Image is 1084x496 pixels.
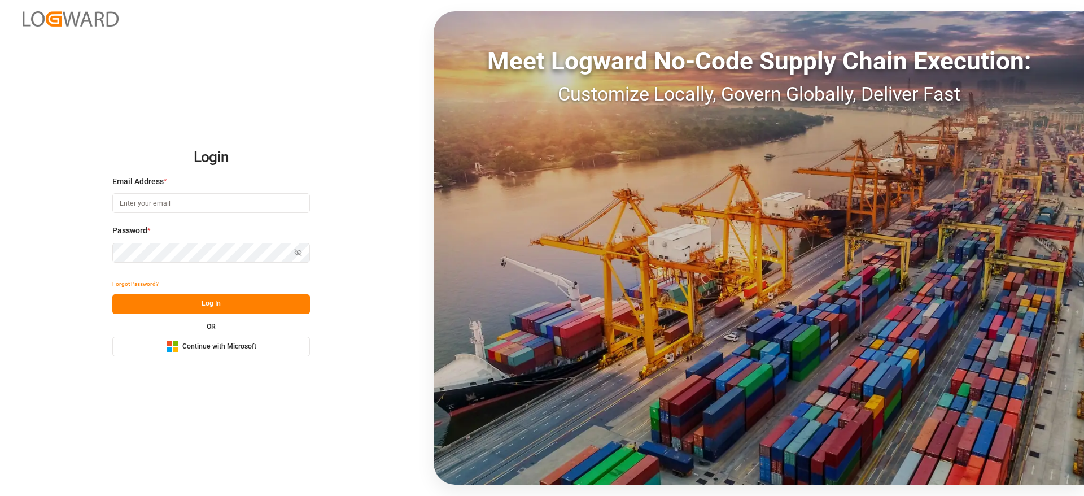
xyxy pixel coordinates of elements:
[182,342,256,352] span: Continue with Microsoft
[112,193,310,213] input: Enter your email
[112,140,310,176] h2: Login
[112,294,310,314] button: Log In
[207,323,216,330] small: OR
[112,176,164,188] span: Email Address
[112,337,310,356] button: Continue with Microsoft
[112,225,147,237] span: Password
[112,275,159,294] button: Forgot Password?
[434,80,1084,108] div: Customize Locally, Govern Globally, Deliver Fast
[23,11,119,27] img: Logward_new_orange.png
[434,42,1084,80] div: Meet Logward No-Code Supply Chain Execution:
